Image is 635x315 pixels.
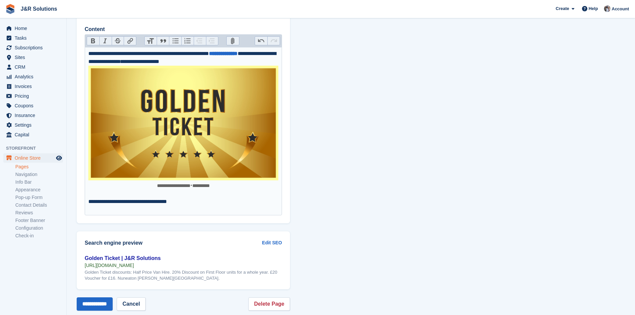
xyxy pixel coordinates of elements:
a: Preview store [55,154,63,162]
a: Info Bar [15,179,63,185]
button: Numbers [181,37,194,45]
span: CRM [15,62,55,72]
label: Content [85,25,282,33]
a: Edit SEO [262,239,282,246]
a: menu [3,62,63,72]
div: Golden Ticket discounts: Half Price Van Hire. 20% Discount on First Floor units for a whole year.... [85,269,282,281]
span: Invoices [15,82,55,91]
trix-editor: Content [85,47,282,215]
span: Insurance [15,111,55,120]
a: Configuration [15,225,63,231]
span: Pricing [15,91,55,101]
span: Online Store [15,153,55,163]
img: Steve Revell [604,5,611,12]
a: Pop-up Form [15,194,63,201]
span: Tasks [15,33,55,43]
a: Delete Page [248,297,290,311]
a: Check-in [15,233,63,239]
span: Coupons [15,101,55,110]
button: Undo [255,37,267,45]
a: J&R Solutions [18,3,60,14]
button: Italic [99,37,112,45]
button: Bullets [169,37,181,45]
button: Redo [267,37,280,45]
a: Pages [15,164,63,170]
a: menu [3,43,63,52]
a: menu [3,72,63,81]
a: menu [3,91,63,101]
h2: Search engine preview [85,240,262,246]
button: Bold [87,37,99,45]
button: Heading [145,37,157,45]
a: Appearance [15,187,63,193]
button: Attach Files [227,37,239,45]
a: Reviews [15,210,63,216]
a: Navigation [15,171,63,178]
span: Capital [15,130,55,139]
div: [URL][DOMAIN_NAME] [85,262,282,268]
div: Golden Ticket | J&R Solutions [85,254,282,262]
a: Contact Details [15,202,63,208]
span: Analytics [15,72,55,81]
a: menu [3,24,63,33]
img: goldenticket.jpg [88,66,279,180]
a: Cancel [117,297,145,311]
button: Quote [157,37,169,45]
img: stora-icon-8386f47178a22dfd0bd8f6a31ec36ba5ce8667c1dd55bd0f319d3a0aa187defe.svg [5,4,15,14]
button: Link [124,37,136,45]
span: Subscriptions [15,43,55,52]
button: Decrease Level [194,37,206,45]
span: Help [589,5,598,12]
a: menu [3,101,63,110]
a: menu [3,120,63,130]
a: menu [3,111,63,120]
button: Increase Level [206,37,218,45]
span: Home [15,24,55,33]
span: Sites [15,53,55,62]
a: menu [3,130,63,139]
button: Strikethrough [112,37,124,45]
span: Create [556,5,569,12]
span: Account [612,6,629,12]
a: menu [3,53,63,62]
a: menu [3,33,63,43]
span: Storefront [6,145,66,152]
span: Settings [15,120,55,130]
a: menu [3,82,63,91]
a: Footer Banner [15,217,63,224]
a: menu [3,153,63,163]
